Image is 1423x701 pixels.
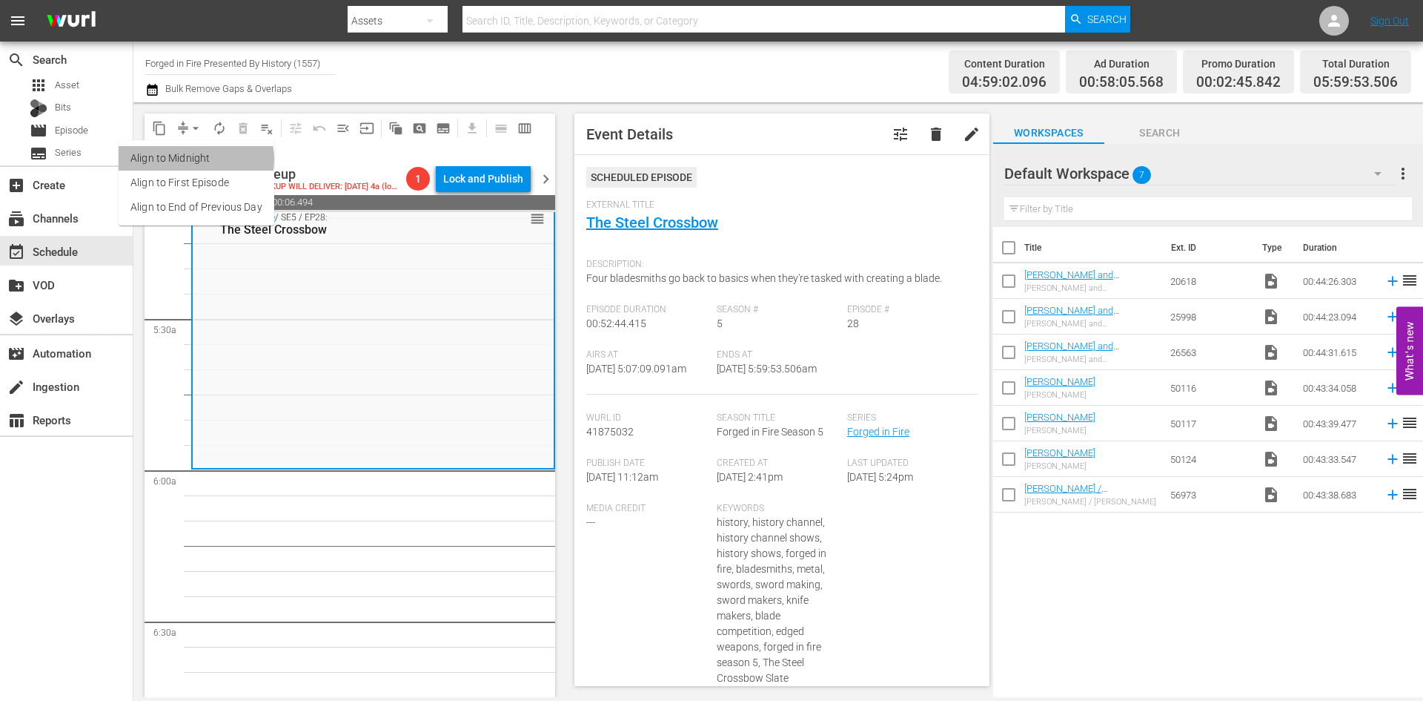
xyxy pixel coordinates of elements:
[1164,441,1256,477] td: 50124
[962,74,1046,91] span: 04:59:02.096
[388,121,403,136] span: auto_awesome_motion_outlined
[1196,74,1281,91] span: 00:02:45.842
[1262,343,1280,361] span: Video
[717,317,723,329] span: 5
[847,426,909,438] a: Forged in Fire
[1024,376,1095,387] a: [PERSON_NAME]
[455,113,484,142] span: Download as CSV
[7,243,25,261] span: Schedule
[9,12,27,30] span: menu
[259,121,274,136] span: playlist_remove_outlined
[1297,406,1379,441] td: 00:43:39.477
[55,100,71,115] span: Bits
[1024,426,1095,435] div: [PERSON_NAME]
[1196,53,1281,74] div: Promo Duration
[1024,355,1158,364] div: [PERSON_NAME] and [PERSON_NAME]
[212,121,227,136] span: autorenew_outlined
[1394,165,1412,182] span: more_vert
[1297,335,1379,370] td: 00:44:31.615
[359,121,374,136] span: input
[892,125,909,143] span: Customize Event
[1396,306,1423,395] button: Open Feedback Widget
[1079,53,1164,74] div: Ad Duration
[1104,124,1215,142] span: Search
[1384,415,1401,432] svg: Add to Schedule
[883,116,918,152] button: tune
[1164,299,1256,335] td: 25998
[436,165,531,192] button: Lock and Publish
[717,304,840,316] span: Season #
[1401,485,1419,503] span: reorder
[1024,447,1095,458] a: [PERSON_NAME]
[530,211,545,226] button: reorder
[586,471,658,483] span: [DATE] 11:12am
[1164,370,1256,406] td: 50116
[7,378,25,396] span: Ingestion
[412,121,427,136] span: pageview_outlined
[717,458,840,470] span: Created At
[717,363,817,375] span: [DATE] 5:59:53.506am
[255,182,400,192] div: BACKUP WILL DELIVER: [DATE] 4a (local)
[717,349,840,361] span: Ends At
[1024,283,1158,293] div: [PERSON_NAME] and [PERSON_NAME]
[220,223,480,237] div: The Steel Crossbow
[717,503,840,515] span: Keywords
[586,363,686,375] span: [DATE] 5:07:09.091am
[279,113,308,142] span: Customize Events
[1297,441,1379,477] td: 00:43:33.547
[586,272,942,284] span: Four bladesmiths go back to basics when they're tasked with creating a blade.
[530,211,545,227] span: reorder
[7,310,25,328] span: Overlays
[586,426,634,438] span: 41875032
[586,214,718,231] a: The Steel Crossbow
[220,212,480,237] div: / SE5 / EP28:
[586,304,709,316] span: Episode Duration
[1384,344,1401,361] svg: Add to Schedule
[1087,6,1127,33] span: Search
[119,195,274,220] li: Align to End of Previous Day
[517,121,532,136] span: calendar_view_week_outlined
[927,125,945,143] span: delete
[1262,379,1280,397] span: Video
[30,122,47,139] span: Episode
[1384,487,1401,503] svg: Add to Schedule
[1262,450,1280,468] span: Video
[1253,227,1294,269] th: Type
[1024,319,1158,329] div: [PERSON_NAME] and [PERSON_NAME]
[847,471,913,483] span: [DATE] 5:24pm
[255,166,400,182] div: Lineup
[7,412,25,430] span: Reports
[7,277,25,294] span: VOD
[1164,477,1256,513] td: 56973
[962,53,1046,74] div: Content Duration
[963,125,981,143] span: edit
[7,177,25,194] span: Create
[586,458,709,470] span: Publish Date
[1024,412,1095,423] a: [PERSON_NAME]
[406,173,430,185] span: 1
[1401,450,1419,467] span: reorder
[119,146,274,171] li: Align to Midnight
[188,121,203,136] span: arrow_drop_down
[1394,156,1412,191] button: more_vert
[1401,271,1419,289] span: reorder
[1164,335,1256,370] td: 26563
[1024,305,1119,327] a: [PERSON_NAME] and [PERSON_NAME]
[55,123,88,138] span: Episode
[152,121,167,136] span: content_copy
[1297,477,1379,513] td: 00:43:38.683
[717,426,823,438] span: Forged in Fire Season 5
[1164,263,1256,299] td: 20618
[1262,415,1280,432] span: Video
[586,200,970,211] span: External Title
[586,317,646,329] span: 00:52:44.415
[1024,340,1119,363] a: [PERSON_NAME] and [PERSON_NAME]
[586,349,709,361] span: Airs At
[1384,380,1401,396] svg: Add to Schedule
[7,210,25,228] span: Channels
[993,124,1104,142] span: Workspaces
[586,503,709,515] span: Media Credit
[163,83,292,94] span: Bulk Remove Gaps & Overlaps
[55,78,79,93] span: Asset
[1297,299,1379,335] td: 00:44:23.094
